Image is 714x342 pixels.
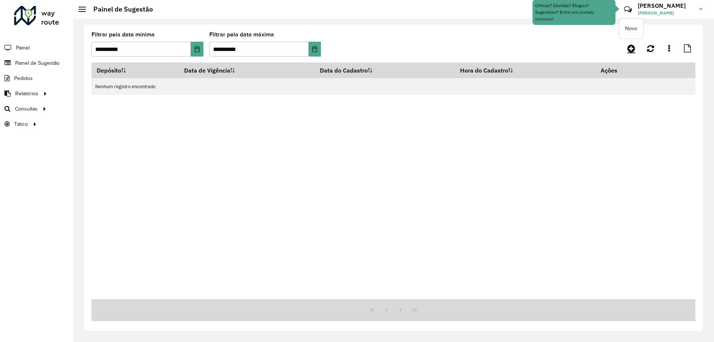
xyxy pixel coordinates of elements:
[638,10,694,16] span: [PERSON_NAME]
[309,42,321,57] button: Choose Date
[91,30,155,39] label: Filtrar pela data mínima
[209,30,274,39] label: Filtrar pela data máxima
[455,63,596,78] th: Hora do Cadastro
[620,1,636,17] a: Contato Rápido
[179,63,315,78] th: Data de Vigência
[16,44,30,52] span: Painel
[15,105,38,113] span: Consultas
[315,63,455,78] th: Data do Cadastro
[191,42,203,57] button: Choose Date
[86,5,153,13] h2: Painel de Sugestão
[91,63,179,78] th: Depósito
[14,74,33,82] span: Pedidos
[595,63,640,78] th: Ações
[91,78,695,95] td: Nenhum registro encontrado
[638,2,694,9] h3: [PERSON_NAME]
[14,120,28,128] span: Tático
[15,59,59,67] span: Painel de Sugestão
[619,19,643,38] div: Novo
[15,90,38,98] span: Relatórios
